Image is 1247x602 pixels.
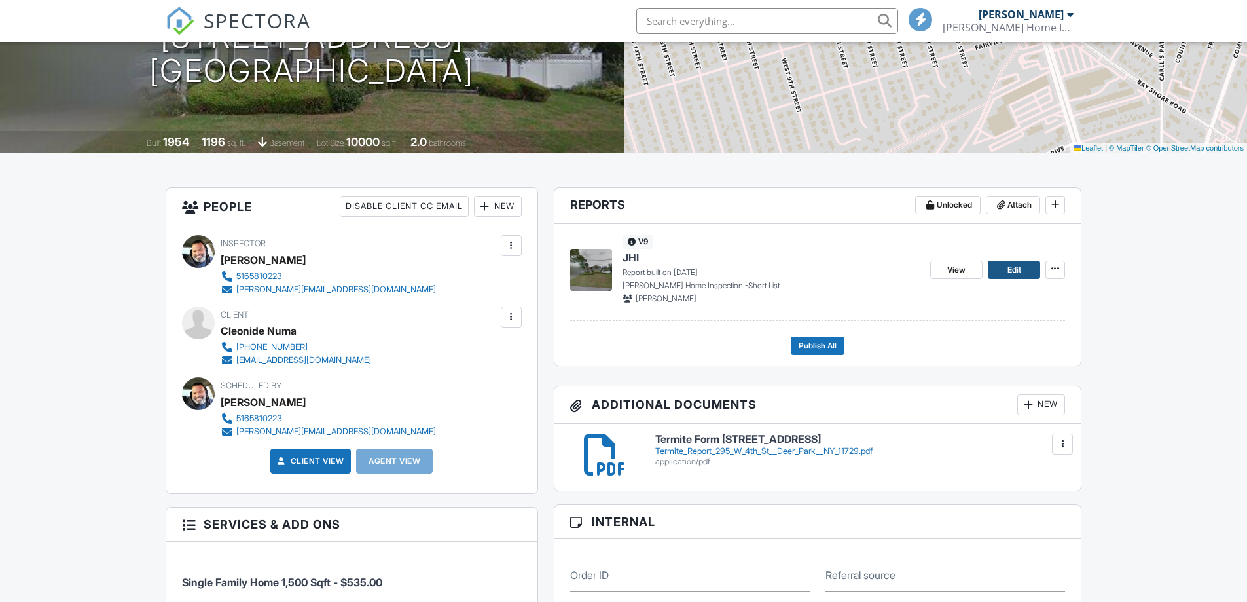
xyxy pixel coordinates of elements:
[1074,144,1103,152] a: Leaflet
[236,271,282,282] div: 5165810223
[221,250,306,270] div: [PERSON_NAME]
[340,196,469,217] div: Disable Client CC Email
[655,457,1066,467] div: application/pdf
[221,392,306,412] div: [PERSON_NAME]
[236,284,436,295] div: [PERSON_NAME][EMAIL_ADDRESS][DOMAIN_NAME]
[221,341,371,354] a: [PHONE_NUMBER]
[1146,144,1244,152] a: © OpenStreetMap contributors
[429,138,466,148] span: bathrooms
[204,7,311,34] span: SPECTORA
[182,552,522,600] li: Service: Single Family Home 1,500 Sqft
[979,8,1064,21] div: [PERSON_NAME]
[825,568,895,582] label: Referral source
[163,135,189,149] div: 1954
[221,354,371,367] a: [EMAIL_ADDRESS][DOMAIN_NAME]
[1109,144,1144,152] a: © MapTiler
[166,18,311,45] a: SPECTORA
[554,386,1081,424] h3: Additional Documents
[236,426,436,437] div: [PERSON_NAME][EMAIL_ADDRESS][DOMAIN_NAME]
[655,434,1066,445] h6: Termite Form [STREET_ADDRESS]
[236,355,371,366] div: [EMAIL_ADDRESS][DOMAIN_NAME]
[221,283,436,296] a: [PERSON_NAME][EMAIL_ADDRESS][DOMAIN_NAME]
[221,425,436,438] a: [PERSON_NAME][EMAIL_ADDRESS][DOMAIN_NAME]
[221,310,249,320] span: Client
[410,135,427,149] div: 2.0
[166,508,537,542] h3: Services & Add ons
[221,270,436,283] a: 5165810223
[147,138,161,148] span: Built
[236,413,282,424] div: 5165810223
[221,321,297,341] div: Cleonide Numa
[149,20,474,89] h1: [STREET_ADDRESS] [GEOGRAPHIC_DATA]
[382,138,398,148] span: sq.ft.
[474,196,522,217] div: New
[221,381,281,390] span: Scheduled By
[166,188,537,225] h3: People
[1105,144,1107,152] span: |
[317,138,344,148] span: Lot Size
[202,135,225,149] div: 1196
[227,138,245,148] span: sq. ft.
[221,238,266,248] span: Inspector
[554,505,1081,539] h3: Internal
[346,135,380,149] div: 10000
[636,8,898,34] input: Search everything...
[655,446,1066,457] div: Termite_Report_295_W_4th_St__Deer_Park__NY_11729.pdf
[221,412,436,425] a: 5165810223
[182,576,382,589] span: Single Family Home 1,500 Sqft - $535.00
[166,7,194,35] img: The Best Home Inspection Software - Spectora
[655,434,1066,467] a: Termite Form [STREET_ADDRESS] Termite_Report_295_W_4th_St__Deer_Park__NY_11729.pdf application/pdf
[570,568,609,582] label: Order ID
[269,138,304,148] span: basement
[943,21,1074,34] div: Jason Home Inspection
[1017,394,1065,415] div: New
[236,342,308,352] div: [PHONE_NUMBER]
[275,455,344,468] a: Client View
